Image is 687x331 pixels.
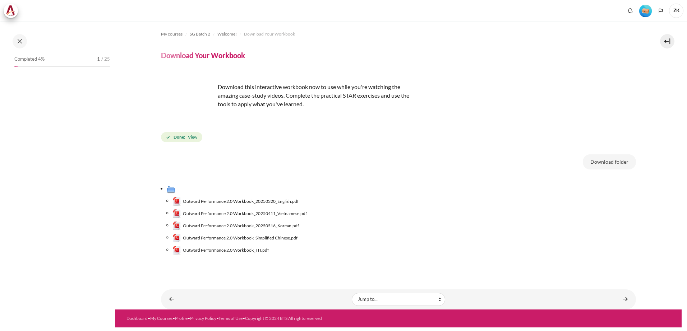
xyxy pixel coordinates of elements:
section: Content [115,21,682,309]
div: Show notification window with no new notifications [625,5,636,16]
div: Completion requirements for Download Your Workbook [161,131,204,144]
span: Outward Performance 2.0 Workbook_20250411_Vietnamese.pdf [183,210,307,217]
div: Level #1 [639,4,652,17]
a: User menu [669,4,683,18]
span: / 25 [101,56,110,63]
button: Download folder [583,154,636,169]
a: Outward Performance 2.0 Workbook_TH.pdfOutward Performance 2.0 Workbook_TH.pdf [172,246,269,255]
img: opcover [161,74,215,128]
a: Outward Performance 2.0 Workbook_20250516_Korean.pdfOutward Performance 2.0 Workbook_20250516_Kor... [172,222,299,230]
span: Outward Performance 2.0 Workbook_TH.pdf [183,247,269,253]
span: Welcome! [217,31,237,37]
a: My courses [161,30,183,38]
a: Welcome! [217,30,237,38]
span: SG Batch 2 [190,31,210,37]
nav: Navigation bar [161,28,636,40]
img: Outward Performance 2.0 Workbook_20250516_Korean.pdf [172,222,181,230]
a: Outward Performance 2.0 Workbook_20250320_English.pdfOutward Performance 2.0 Workbook_20250320_En... [172,197,299,206]
span: Outward Performance 2.0 Workbook_20250320_English.pdf [183,198,299,205]
a: SG Batch 2 [190,30,210,38]
img: Outward Performance 2.0 Workbook_20250320_English.pdf [172,197,181,206]
a: Privacy Policy [190,316,216,321]
img: Outward Performance 2.0 Workbook_20250411_Vietnamese.pdf [172,209,181,218]
img: Level #1 [639,5,652,17]
strong: Done: [174,134,185,140]
span: My courses [161,31,183,37]
span: Outward Performance 2.0 Workbook_20250516_Korean.pdf [183,223,299,229]
a: Outward Performance 2.0 Workbook_Simplified Chinese.pdfOutward Performance 2.0 Workbook_Simplifie... [172,234,298,242]
img: Architeck [6,5,16,16]
a: Level #1 [636,4,655,17]
a: Profile [175,316,188,321]
span: 1 [97,56,100,63]
a: ◄ Mindset Survey: Where am I? [165,292,179,306]
a: Download Your Workbook [244,30,295,38]
a: Your Most Important "Faces & Places" ► [618,292,632,306]
img: Outward Performance 2.0 Workbook_TH.pdf [172,246,181,255]
a: Terms of Use [218,316,243,321]
span: Outward Performance 2.0 Workbook_Simplified Chinese.pdf [183,235,298,241]
h4: Download Your Workbook [161,51,245,60]
p: Download this interactive workbook now to use while you're watching the amazing case-study videos... [161,74,412,108]
a: Architeck Architeck [4,4,22,18]
span: Download Your Workbook [244,31,295,37]
button: Languages [655,5,666,16]
span: Completed 4% [14,56,45,63]
img: Outward Performance 2.0 Workbook_Simplified Chinese.pdf [172,234,181,242]
a: Copyright © 2024 BTS All rights reserved [245,316,322,321]
a: Outward Performance 2.0 Workbook_20250411_Vietnamese.pdfOutward Performance 2.0 Workbook_20250411... [172,209,307,218]
a: My Courses [150,316,172,321]
span: View [188,134,197,140]
span: ZK [669,4,683,18]
a: Dashboard [126,316,148,321]
div: • • • • • [126,315,429,322]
